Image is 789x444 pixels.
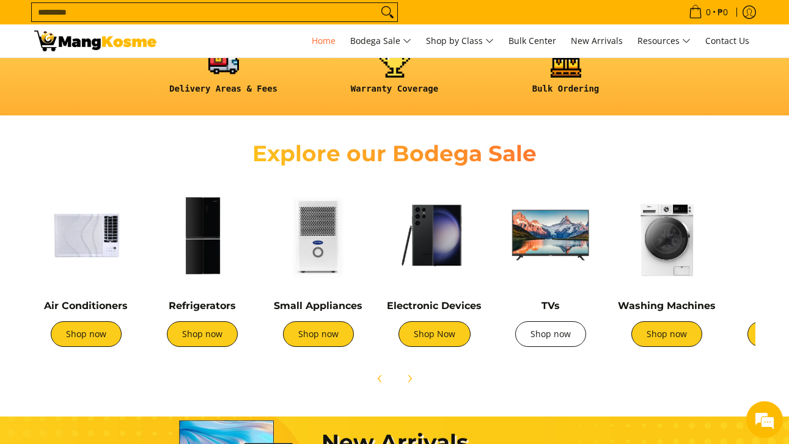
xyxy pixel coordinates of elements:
[367,365,394,392] button: Previous
[515,321,586,347] a: Shop now
[144,47,303,104] a: <h6><strong>Delivery Areas & Fees</strong></h6>
[571,35,623,46] span: New Arrivals
[306,24,342,57] a: Home
[396,365,423,392] button: Next
[383,183,486,287] img: Electronic Devices
[51,321,122,347] a: Shop now
[618,300,716,311] a: Washing Machines
[685,5,732,19] span: •
[344,24,417,57] a: Bodega Sale
[420,24,500,57] a: Shop by Class
[34,183,138,287] img: Air Conditioners
[565,24,629,57] a: New Arrivals
[378,3,397,21] button: Search
[705,35,749,46] span: Contact Us
[44,300,128,311] a: Air Conditioners
[502,24,562,57] a: Bulk Center
[167,321,238,347] a: Shop now
[631,321,702,347] a: Shop now
[398,321,471,347] a: Shop Now
[615,183,719,287] img: Washing Machines
[350,34,411,49] span: Bodega Sale
[499,183,603,287] img: TVs
[169,300,236,311] a: Refrigerators
[387,300,482,311] a: Electronic Devices
[218,140,572,167] h2: Explore our Bodega Sale
[266,183,370,287] img: Small Appliances
[274,300,362,311] a: Small Appliances
[631,24,697,57] a: Resources
[704,8,713,16] span: 0
[150,183,254,287] img: Refrigerators
[283,321,354,347] a: Shop now
[34,31,156,51] img: Mang Kosme: Your Home Appliances Warehouse Sale Partner!
[169,24,755,57] nav: Main Menu
[637,34,691,49] span: Resources
[312,35,336,46] span: Home
[508,35,556,46] span: Bulk Center
[541,300,560,311] a: TVs
[315,47,474,104] a: <h6><strong>Warranty Coverage</strong></h6>
[699,24,755,57] a: Contact Us
[426,34,494,49] span: Shop by Class
[486,47,645,104] a: <h6><strong>Bulk Ordering</strong></h6>
[716,8,730,16] span: ₱0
